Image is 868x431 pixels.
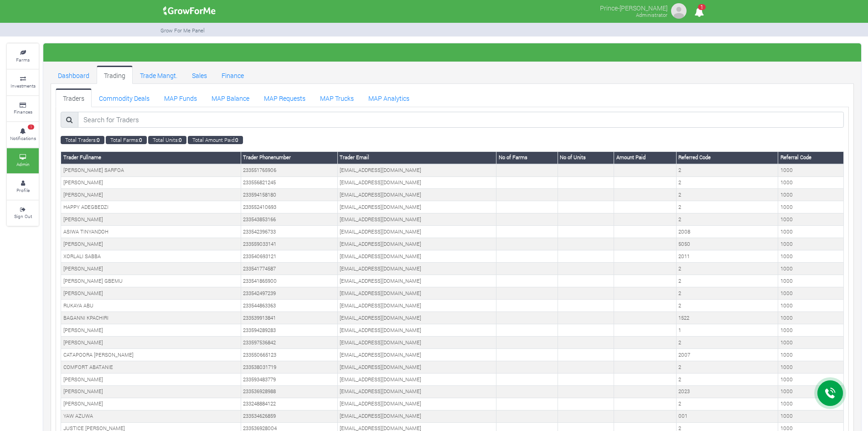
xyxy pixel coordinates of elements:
td: 1000 [778,275,844,287]
td: [EMAIL_ADDRESS][DOMAIN_NAME] [337,349,496,361]
td: 1000 [778,287,844,300]
td: 233556821245 [241,177,337,189]
td: [EMAIL_ADDRESS][DOMAIN_NAME] [337,410,496,422]
td: 233248884122 [241,398,337,410]
td: [PERSON_NAME] [61,337,241,349]
td: [EMAIL_ADDRESS][DOMAIN_NAME] [337,361,496,374]
td: 2 [676,398,778,410]
td: [PERSON_NAME] [61,263,241,275]
img: growforme image [670,2,688,20]
td: 1000 [778,201,844,213]
td: [EMAIL_ADDRESS][DOMAIN_NAME] [337,374,496,386]
td: 1000 [778,337,844,349]
small: Notifications [10,135,36,141]
input: Search for Traders [78,112,844,128]
a: 1 [690,9,708,17]
small: Admin [16,161,30,167]
td: 1000 [778,177,844,189]
td: [PERSON_NAME] [61,385,241,398]
span: 1 [698,4,706,10]
td: 1000 [778,263,844,275]
td: 2008 [676,226,778,238]
td: [EMAIL_ADDRESS][DOMAIN_NAME] [337,238,496,250]
a: 1 Notifications [7,122,39,147]
a: Profile [7,174,39,199]
td: 233544863363 [241,300,337,312]
td: 1000 [778,361,844,374]
td: BAGANNI KPACHIRI [61,312,241,324]
img: growforme image [160,2,219,20]
td: [EMAIL_ADDRESS][DOMAIN_NAME] [337,275,496,287]
a: Traders [56,88,92,107]
td: [PERSON_NAME] [61,287,241,300]
b: 0 [179,136,182,143]
th: No of Units [558,151,614,164]
td: 2023 [676,385,778,398]
td: 233540693121 [241,250,337,263]
a: Farms [7,44,39,69]
a: Sign Out [7,201,39,226]
a: Trade Mangt. [133,66,185,84]
td: 233594158180 [241,189,337,201]
td: 233542396733 [241,226,337,238]
td: [PERSON_NAME] [61,324,241,337]
small: Investments [10,83,36,89]
td: 233593483779 [241,374,337,386]
td: 2 [676,287,778,300]
small: Administrator [636,11,667,18]
td: XORLALI SABBA [61,250,241,263]
td: 2 [676,374,778,386]
a: MAP Balance [204,88,257,107]
th: Trader Phonenumber [241,151,337,164]
b: 0 [139,136,142,143]
td: [PERSON_NAME] [61,238,241,250]
a: MAP Requests [257,88,313,107]
a: MAP Trucks [313,88,361,107]
td: 1000 [778,349,844,361]
td: [EMAIL_ADDRESS][DOMAIN_NAME] [337,312,496,324]
th: Amount Paid [614,151,676,164]
td: 2 [676,177,778,189]
th: Referred Code [676,151,778,164]
td: 2007 [676,349,778,361]
a: Admin [7,148,39,173]
small: Total Amount Paid: [188,136,243,144]
td: [EMAIL_ADDRESS][DOMAIN_NAME] [337,250,496,263]
b: 0 [235,136,238,143]
td: 1000 [778,238,844,250]
td: YAW AZUWA [61,410,241,422]
small: Profile [16,187,30,193]
a: Commodity Deals [92,88,157,107]
th: Referral Code [778,151,844,164]
td: 2 [676,213,778,226]
th: No of Farms [496,151,558,164]
small: Farms [16,57,30,63]
td: COMFORT ABATANIE [61,361,241,374]
td: 1000 [778,213,844,226]
a: MAP Funds [157,88,204,107]
small: Total Traders: [61,136,104,144]
td: 1000 [778,226,844,238]
a: Trading [97,66,133,84]
td: RUKAYA ABU [61,300,241,312]
td: [EMAIL_ADDRESS][DOMAIN_NAME] [337,263,496,275]
td: HAPPY ADEGBEDZI [61,201,241,213]
td: 233552410693 [241,201,337,213]
td: [EMAIL_ADDRESS][DOMAIN_NAME] [337,324,496,337]
td: [PERSON_NAME] [61,189,241,201]
td: 1 [676,324,778,337]
td: 233538031719 [241,361,337,374]
small: Grow For Me Panel [160,27,205,34]
td: 2 [676,361,778,374]
small: Finances [14,109,32,115]
td: 233534626859 [241,410,337,422]
td: 233536928988 [241,385,337,398]
th: Trader Email [337,151,496,164]
td: CATAPOORA [PERSON_NAME] [61,349,241,361]
td: 233541865900 [241,275,337,287]
td: 233542497239 [241,287,337,300]
small: Total Farms: [106,136,147,144]
a: Finance [214,66,251,84]
td: 1000 [778,410,844,422]
a: Dashboard [51,66,97,84]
